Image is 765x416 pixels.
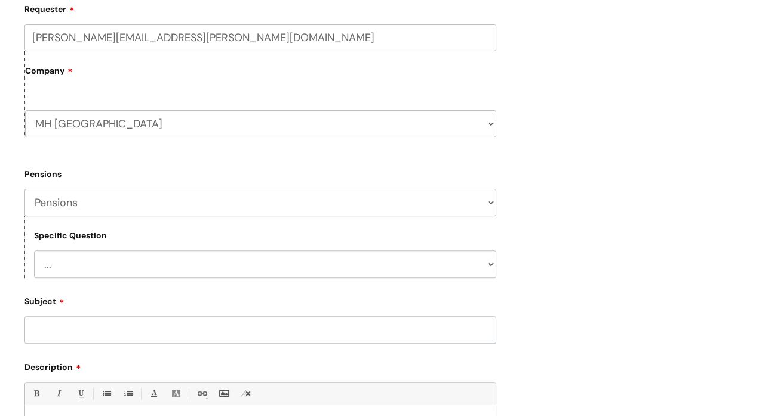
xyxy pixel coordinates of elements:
[51,386,66,401] a: Italic (Ctrl-I)
[121,386,136,401] a: 1. Ordered List (Ctrl-Shift-8)
[24,167,496,179] label: Pensions
[34,231,107,241] label: Specific Question
[168,386,183,401] a: Back Color
[24,24,496,51] input: Email
[99,386,113,401] a: • Unordered List (Ctrl-Shift-7)
[216,386,231,401] a: Insert Image...
[194,386,209,401] a: Link
[73,386,88,401] a: Underline(Ctrl-U)
[25,62,496,88] label: Company
[24,292,496,307] label: Subject
[29,386,44,401] a: Bold (Ctrl-B)
[238,386,253,401] a: Remove formatting (Ctrl-\)
[146,386,161,401] a: Font Color
[24,358,496,372] label: Description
